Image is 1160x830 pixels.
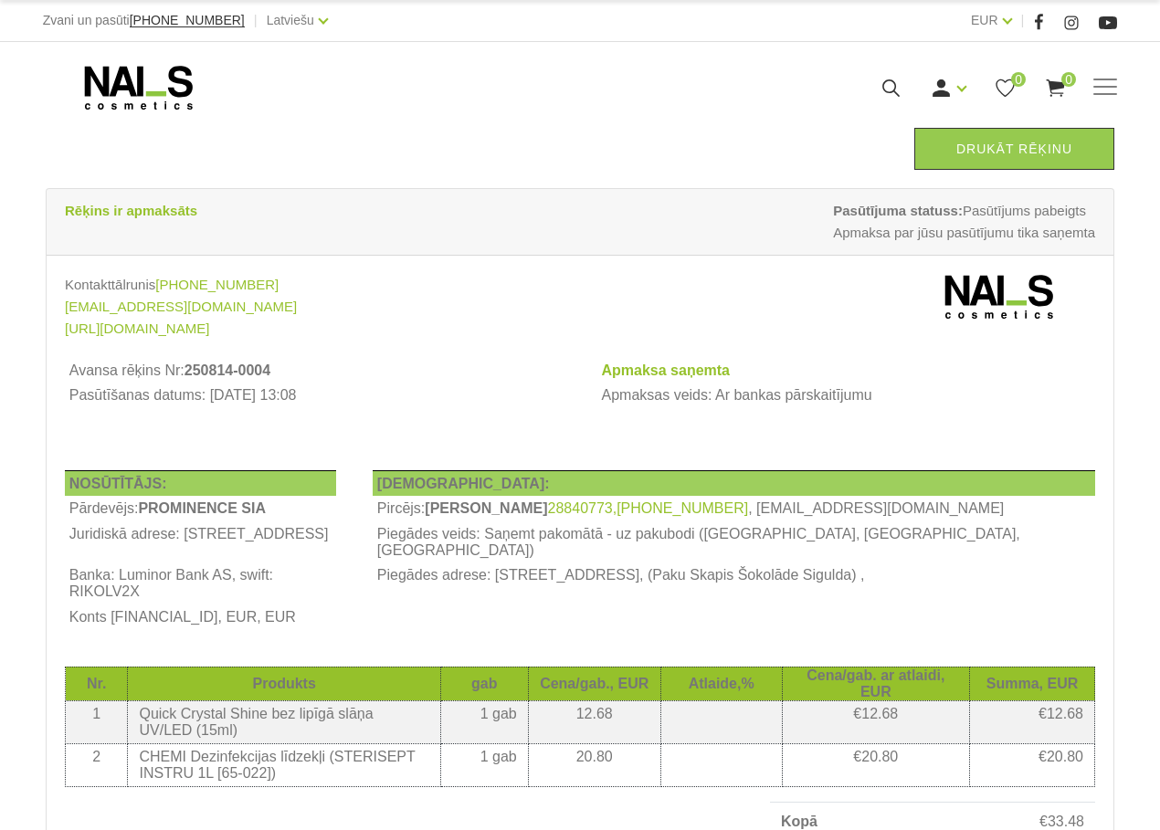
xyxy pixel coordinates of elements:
td: 20.80 [528,743,660,786]
th: Konts [FINANCIAL_ID], EUR, EUR [65,604,336,630]
td: €20.80 [970,743,1095,786]
td: 12.68 [528,700,660,743]
div: Kontakttālrunis [65,274,566,296]
td: €20.80 [782,743,969,786]
th: Cena/gab. ar atlaidi, EUR [782,667,969,700]
td: Quick Crystal Shine bez lipīgā slāņa UV/LED (15ml) [128,700,440,743]
b: [PERSON_NAME] [425,500,547,516]
td: 1 gab [440,700,528,743]
th: [DEMOGRAPHIC_DATA]: [373,470,1095,496]
a: 0 [1044,77,1067,100]
th: Produkts [128,667,440,700]
strong: Kopā [781,814,817,829]
td: CHEMI Dezinfekcijas līdzekļi (STERISEPT INSTRU 1L [65-022]) [128,743,440,786]
th: gab [440,667,528,700]
td: Pārdevējs: [65,496,336,521]
strong: Rēķins ir apmaksāts [65,203,197,218]
th: Banka: Luminor Bank AS, swift: RIKOLV2X [65,563,336,605]
b: 250814-0004 [185,362,270,378]
strong: Apmaksa saņemta [601,362,730,378]
span: Pasūtījums pabeigts Apmaksa par jūsu pasūtījumu tika saņemta [833,200,1095,244]
a: EUR [971,9,998,31]
a: Drukāt rēķinu [914,128,1114,170]
th: Nr. [66,667,128,700]
td: €12.68 [782,700,969,743]
td: Pasūtīšanas datums: [DATE] 13:08 [65,383,561,409]
span: | [1021,9,1025,32]
th: Atlaide,% [660,667,782,700]
td: 1 gab [440,743,528,786]
a: [PHONE_NUMBER] [130,14,245,27]
td: Piegādes adrese: [STREET_ADDRESS], (Paku Skapis Šokolāde Sigulda) , [373,563,1095,605]
td: €12.68 [970,700,1095,743]
a: [EMAIL_ADDRESS][DOMAIN_NAME] [65,296,297,318]
b: PROMINENCE SIA [138,500,266,516]
iframe: chat widget [1032,772,1151,830]
td: 1 [66,700,128,743]
strong: Pasūtījuma statuss: [833,203,963,218]
th: Juridiskā adrese: [STREET_ADDRESS] [65,521,336,563]
span: [PHONE_NUMBER] [130,13,245,27]
th: Cena/gab., EUR [528,667,660,700]
th: Avansa rēķins Nr: [65,358,561,383]
td: Pircējs: , [EMAIL_ADDRESS][DOMAIN_NAME] [373,496,1095,521]
td: 2 [66,743,128,786]
span: 0 [1011,72,1026,87]
th: Summa, EUR [970,667,1095,700]
td: Apmaksas veids: Ar bankas pārskaitījumu [597,383,1095,409]
td: Piegādes veids: Saņemt pakomātā - uz pakubodi ([GEOGRAPHIC_DATA], [GEOGRAPHIC_DATA], [GEOGRAPHIC_... [373,521,1095,563]
a: Latviešu [267,9,314,31]
span: | [254,9,258,32]
a: 0 [994,77,1017,100]
a: 28840773,[PHONE_NUMBER] [548,500,749,517]
a: [URL][DOMAIN_NAME] [65,318,209,340]
span: 0 [1061,72,1076,87]
td: Avansa rēķins izdrukāts: [DATE] 08:08:12 [65,408,561,434]
div: Zvani un pasūti [43,9,245,32]
a: [PHONE_NUMBER] [155,274,279,296]
th: NOSŪTĪTĀJS: [65,470,336,496]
